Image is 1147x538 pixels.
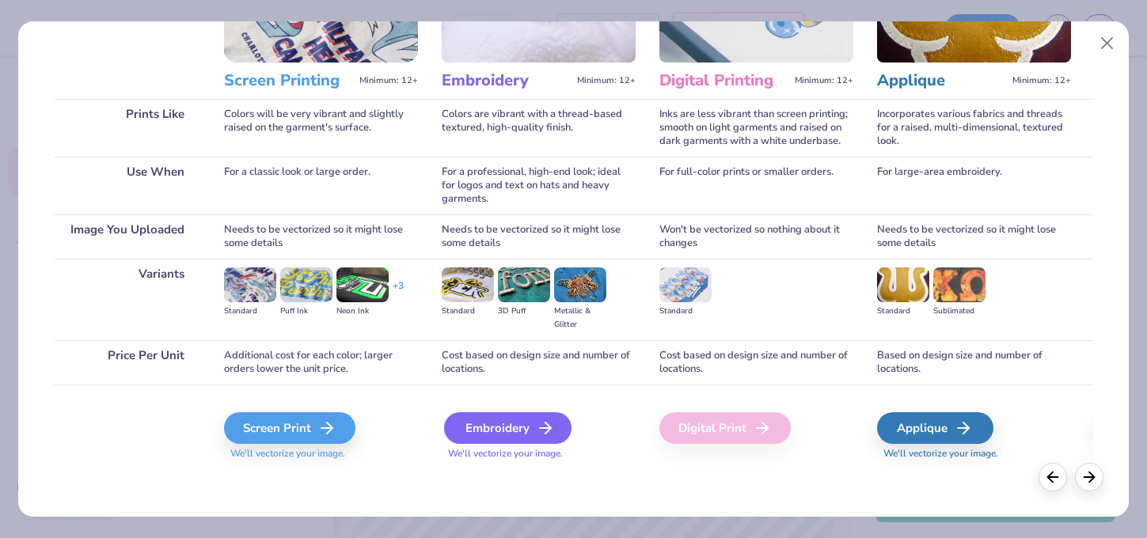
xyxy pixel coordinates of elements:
div: Use When [54,157,200,214]
div: Embroidery [444,412,572,444]
div: + 3 [393,279,404,306]
div: Needs to be vectorized so it might lose some details [877,214,1071,259]
img: Standard [224,267,276,302]
div: Prints Like [54,99,200,157]
div: Applique [877,412,993,444]
div: Needs to be vectorized so it might lose some details [224,214,418,259]
div: Cost based on design size and number of locations. [442,340,636,385]
div: Inks are less vibrant than screen printing; smooth on light garments and raised on dark garments ... [659,99,853,157]
span: Minimum: 12+ [577,75,636,86]
div: Standard [442,305,494,318]
div: Neon Ink [336,305,389,318]
img: Standard [877,267,929,302]
span: We'll vectorize your image. [877,447,1071,460]
div: Colors will be very vibrant and slightly raised on the garment's surface. [224,99,418,157]
div: Additional cost for each color; larger orders lower the unit price. [224,340,418,385]
span: We'll vectorize your image. [442,447,636,460]
div: Standard [224,305,276,318]
h3: Screen Printing [224,70,353,91]
div: Won't be vectorized so nothing about it changes [659,214,853,259]
h3: Digital Printing [659,70,788,91]
div: Image You Uploaded [54,214,200,259]
img: 3D Puff [498,267,550,302]
img: Puff Ink [280,267,332,302]
div: Standard [877,305,929,318]
button: Close [1092,28,1122,59]
div: For a professional, high-end look; ideal for logos and text on hats and heavy garments. [442,157,636,214]
div: Metallic & Glitter [554,305,606,332]
div: Puff Ink [280,305,332,318]
div: Standard [659,305,712,318]
img: Metallic & Glitter [554,267,606,302]
img: Sublimated [933,267,986,302]
h3: Applique [877,70,1006,91]
img: Neon Ink [336,267,389,302]
div: Needs to be vectorized so it might lose some details [442,214,636,259]
span: Minimum: 12+ [1012,75,1071,86]
div: For full-color prints or smaller orders. [659,157,853,214]
div: Screen Print [224,412,355,444]
div: Sublimated [933,305,986,318]
div: 3D Puff [498,305,550,318]
span: We'll vectorize your image. [224,447,418,460]
div: Price Per Unit [54,340,200,385]
span: Minimum: 12+ [359,75,418,86]
div: Cost based on design size and number of locations. [659,340,853,385]
div: Incorporates various fabrics and threads for a raised, multi-dimensional, textured look. [877,99,1071,157]
img: Standard [659,267,712,302]
span: Minimum: 12+ [795,75,853,86]
div: For large-area embroidery. [877,157,1071,214]
div: For a classic look or large order. [224,157,418,214]
img: Standard [442,267,494,302]
div: Digital Print [659,412,791,444]
p: You can change this later. [54,9,200,22]
h3: Embroidery [442,70,571,91]
div: Based on design size and number of locations. [877,340,1071,385]
div: Colors are vibrant with a thread-based textured, high-quality finish. [442,99,636,157]
div: Variants [54,259,200,340]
